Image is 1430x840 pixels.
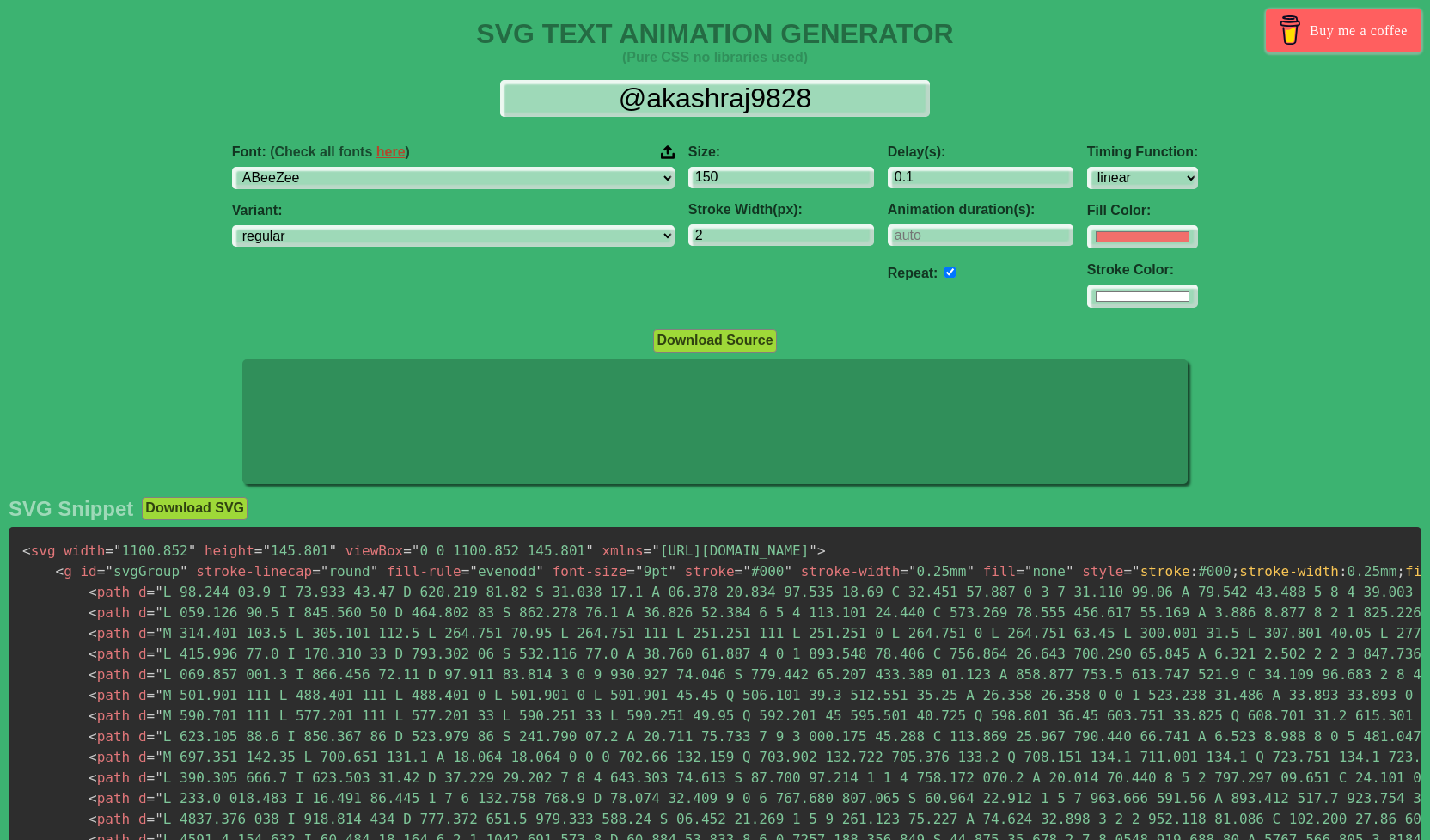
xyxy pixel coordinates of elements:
[89,646,97,662] span: <
[147,666,156,683] span: =
[89,625,97,641] span: <
[56,563,64,579] span: <
[585,543,594,559] span: "
[1016,563,1073,579] span: none
[535,563,544,579] span: "
[89,604,97,621] span: <
[113,543,122,559] span: "
[89,604,130,621] span: path
[735,563,792,579] span: #000
[669,563,677,579] span: "
[461,563,470,579] span: =
[89,790,130,806] span: path
[232,144,410,160] span: Font:
[147,769,156,786] span: =
[155,749,163,765] span: "
[147,811,156,827] span: =
[155,769,163,786] span: "
[205,543,254,559] span: height
[500,80,930,117] input: Input Text Here
[1396,563,1405,579] span: ;
[651,543,660,559] span: "
[89,769,97,786] span: <
[89,666,97,683] span: <
[155,666,163,683] span: "
[22,543,31,559] span: <
[89,708,130,724] span: path
[155,646,163,662] span: "
[329,543,338,559] span: "
[89,625,130,641] span: path
[602,543,643,559] span: xmlns
[89,687,97,703] span: <
[270,144,410,159] span: (Check all fonts )
[155,625,163,641] span: "
[138,769,147,786] span: d
[688,224,874,246] input: 2px
[403,543,412,559] span: =
[147,687,156,703] span: =
[1310,15,1408,46] span: Buy me a coffee
[138,625,147,641] span: d
[180,563,188,579] span: "
[232,203,675,218] label: Variant:
[105,543,196,559] span: 1100.852
[888,224,1073,246] input: auto
[155,708,163,724] span: "
[147,584,156,600] span: =
[155,584,163,600] span: "
[254,543,263,559] span: =
[801,563,901,579] span: stroke-width
[138,687,147,703] span: d
[155,687,163,703] span: "
[89,687,130,703] span: path
[138,584,147,600] span: d
[56,563,72,579] span: g
[1266,9,1421,52] a: Buy me a coffee
[888,144,1073,160] label: Delay(s):
[80,563,96,579] span: id
[626,563,635,579] span: =
[321,563,329,579] span: "
[644,543,652,559] span: =
[784,563,792,579] span: "
[138,749,147,765] span: d
[387,563,461,579] span: fill-rule
[553,563,627,579] span: font-size
[138,708,147,724] span: d
[89,584,97,600] span: <
[742,563,751,579] span: "
[142,497,247,519] button: Download SVG
[1087,203,1198,218] label: Fill Color:
[89,728,130,745] span: path
[188,543,197,559] span: "
[900,563,908,579] span: =
[403,543,594,559] span: 0 0 1100.852 145.801
[944,267,956,278] input: auto
[254,543,337,559] span: 145.801
[644,543,817,559] span: [URL][DOMAIN_NAME]
[685,563,735,579] span: stroke
[1275,15,1305,45] img: Buy me a coffee
[966,563,975,579] span: "
[1024,563,1033,579] span: "
[370,563,379,579] span: "
[147,728,156,745] span: =
[138,604,147,621] span: d
[1082,563,1123,579] span: style
[1231,563,1240,579] span: ;
[908,563,917,579] span: "
[888,266,938,280] label: Repeat:
[89,666,130,683] span: path
[412,543,420,559] span: "
[1016,563,1024,579] span: =
[138,811,147,827] span: d
[900,563,975,579] span: 0.25mm
[147,790,156,806] span: =
[1239,563,1339,579] span: stroke-width
[89,769,130,786] span: path
[809,543,817,559] span: "
[105,543,113,559] span: =
[138,790,147,806] span: d
[661,144,675,160] img: Upload your font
